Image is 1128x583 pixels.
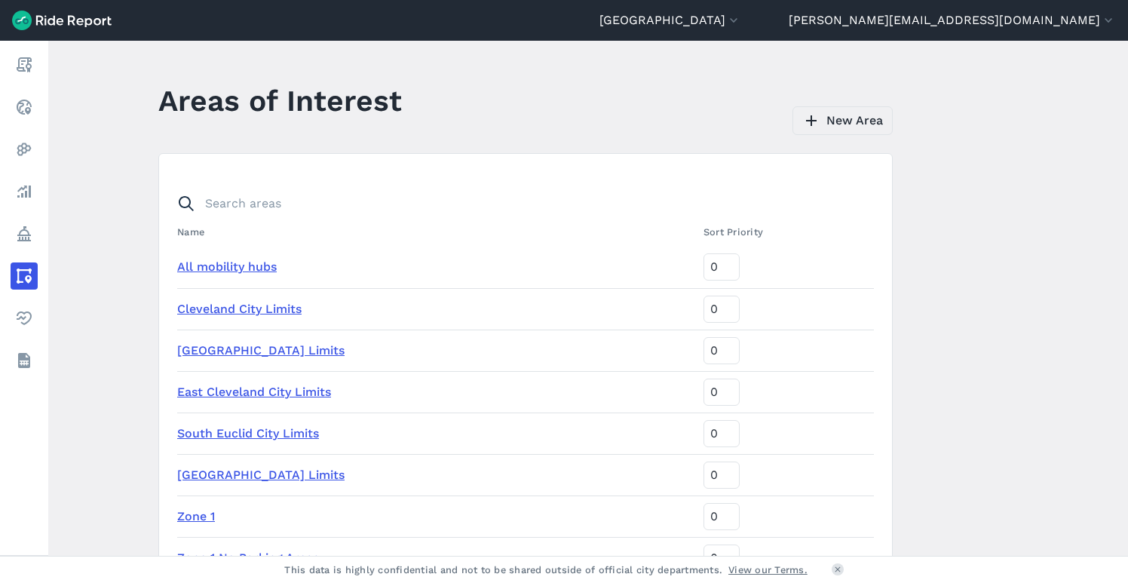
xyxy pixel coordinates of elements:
a: Realtime [11,94,38,121]
h1: Areas of Interest [158,80,402,121]
a: [GEOGRAPHIC_DATA] Limits [177,343,345,357]
a: Zone 1 [177,509,215,523]
input: Search areas [168,190,865,217]
a: Zone 1 No Parking Areas [177,551,319,565]
a: Areas [11,262,38,290]
th: Sort Priority [697,217,874,247]
th: Name [177,217,697,247]
a: New Area [792,106,893,135]
a: Policy [11,220,38,247]
a: South Euclid City Limits [177,426,319,440]
a: Report [11,51,38,78]
a: All mobility hubs [177,259,277,274]
a: [GEOGRAPHIC_DATA] Limits [177,468,345,482]
a: Datasets [11,347,38,374]
a: Cleveland City Limits [177,302,302,316]
img: Ride Report [12,11,112,30]
a: East Cleveland City Limits [177,385,331,399]
button: [PERSON_NAME][EMAIL_ADDRESS][DOMAIN_NAME] [789,11,1116,29]
button: [GEOGRAPHIC_DATA] [599,11,741,29]
a: View our Terms. [728,563,808,577]
a: Analyze [11,178,38,205]
a: Health [11,305,38,332]
a: Heatmaps [11,136,38,163]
